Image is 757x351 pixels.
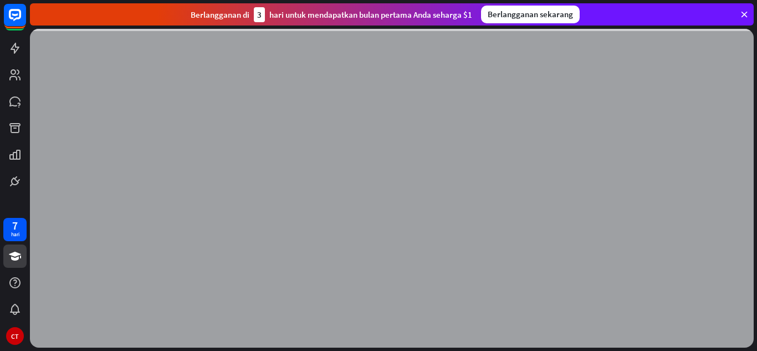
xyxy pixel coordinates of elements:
font: 3 [257,9,262,20]
a: 7 hari [3,218,27,241]
font: CT [11,332,19,340]
font: 7 [12,218,18,232]
font: hari untuk mendapatkan bulan pertama Anda seharga $1 [269,9,472,20]
font: Berlangganan sekarang [488,9,573,19]
font: Berlangganan di [191,9,249,20]
font: hari [11,231,19,238]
